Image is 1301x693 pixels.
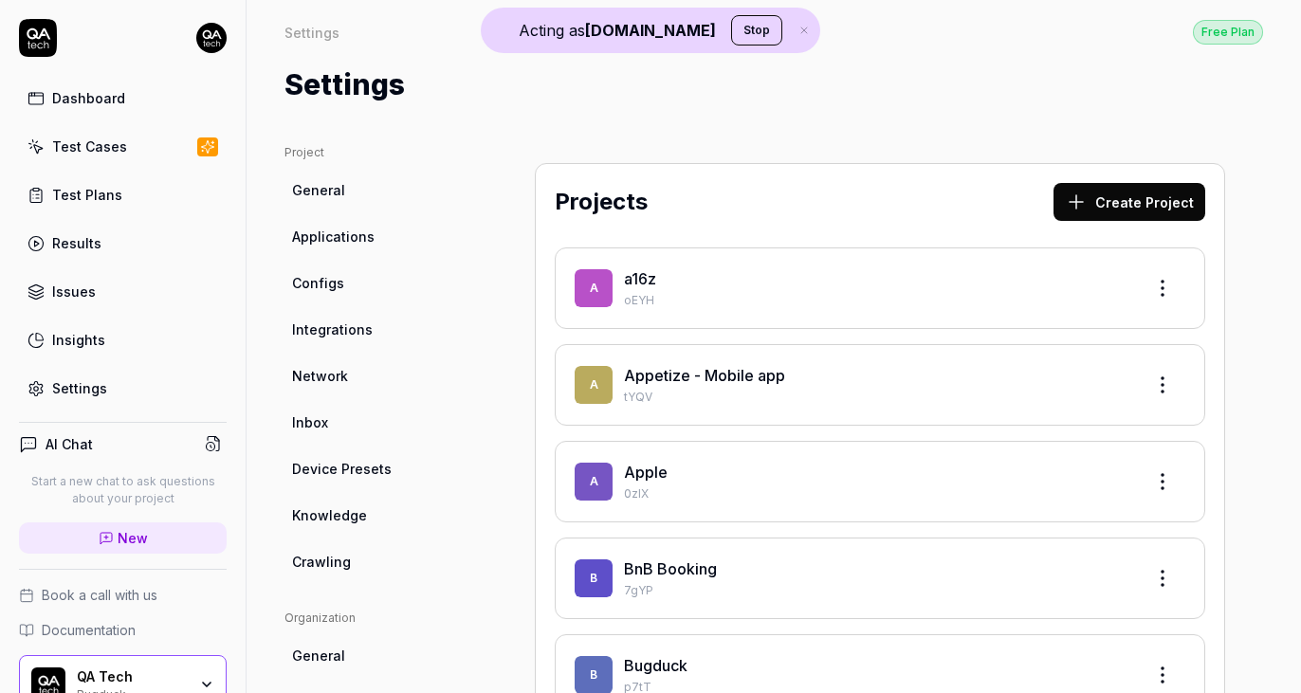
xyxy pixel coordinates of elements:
[19,522,227,554] a: New
[77,668,187,685] div: QA Tech
[284,405,467,440] a: Inbox
[624,269,656,288] a: a16z
[575,463,613,501] span: A
[292,227,375,246] span: Applications
[624,656,687,675] a: Bugduck
[52,282,96,301] div: Issues
[52,330,105,350] div: Insights
[19,321,227,358] a: Insights
[292,273,344,293] span: Configs
[292,180,345,200] span: General
[624,292,1128,309] p: oEYH
[292,366,348,386] span: Network
[575,269,613,307] span: a
[292,646,345,666] span: General
[52,233,101,253] div: Results
[624,559,717,578] a: BnB Booking
[19,225,227,262] a: Results
[52,378,107,398] div: Settings
[284,23,339,42] div: Settings
[292,319,373,339] span: Integrations
[52,88,125,108] div: Dashboard
[196,23,227,53] img: 7ccf6c19-61ad-4a6c-8811-018b02a1b829.jpg
[118,528,148,548] span: New
[284,358,467,393] a: Network
[624,463,668,482] a: Apple
[624,366,785,385] a: Appetize - Mobile app
[19,176,227,213] a: Test Plans
[624,389,1128,406] p: tYQV
[624,485,1128,502] p: 0zIX
[555,185,648,219] h2: Projects
[52,137,127,156] div: Test Cases
[19,620,227,640] a: Documentation
[284,265,467,301] a: Configs
[19,473,227,507] p: Start a new chat to ask questions about your project
[284,544,467,579] a: Crawling
[284,638,467,673] a: General
[1193,20,1263,45] div: Free Plan
[1193,19,1263,45] a: Free Plan
[284,610,467,627] div: Organization
[42,585,157,605] span: Book a call with us
[284,498,467,533] a: Knowledge
[19,273,227,310] a: Issues
[284,451,467,486] a: Device Presets
[52,185,122,205] div: Test Plans
[292,412,328,432] span: Inbox
[284,312,467,347] a: Integrations
[19,370,227,407] a: Settings
[19,128,227,165] a: Test Cases
[284,173,467,208] a: General
[46,434,93,454] h4: AI Chat
[292,552,351,572] span: Crawling
[19,80,227,117] a: Dashboard
[731,15,782,46] button: Stop
[284,219,467,254] a: Applications
[284,64,405,106] h1: Settings
[19,585,227,605] a: Book a call with us
[624,582,1128,599] p: 7gYP
[292,459,392,479] span: Device Presets
[292,505,367,525] span: Knowledge
[284,144,467,161] div: Project
[1054,183,1205,221] button: Create Project
[42,620,136,640] span: Documentation
[575,366,613,404] span: A
[575,559,613,597] span: B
